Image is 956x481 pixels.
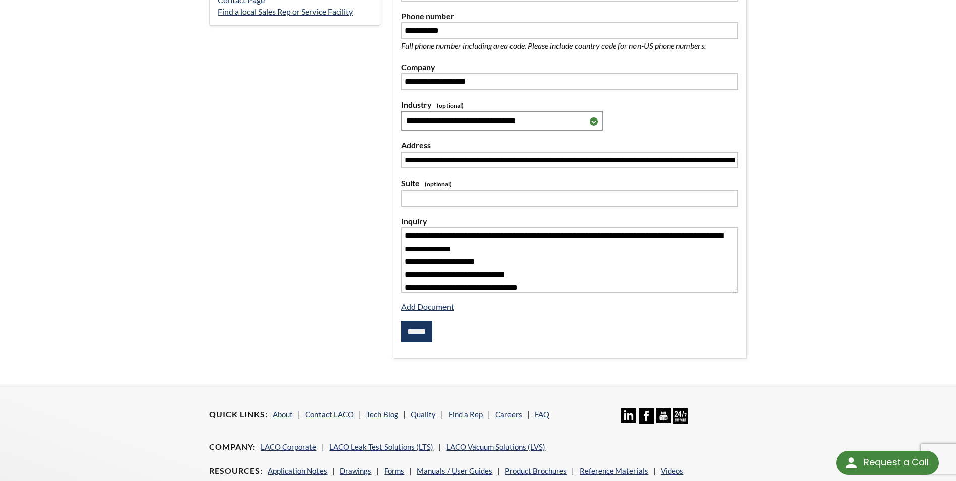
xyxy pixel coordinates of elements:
a: Application Notes [268,466,327,475]
label: Industry [401,98,738,111]
p: Full phone number including area code. Please include country code for non-US phone numbers. [401,39,738,52]
a: Find a local Sales Rep or Service Facility [218,7,353,16]
a: Forms [384,466,404,475]
a: Tech Blog [366,410,398,419]
a: Reference Materials [580,466,648,475]
a: LACO Vacuum Solutions (LVS) [446,442,545,451]
a: Videos [661,466,683,475]
label: Phone number [401,10,738,23]
a: Manuals / User Guides [417,466,492,475]
a: Contact LACO [305,410,354,419]
img: 24/7 Support Icon [673,408,688,423]
a: Product Brochures [505,466,567,475]
label: Company [401,61,738,74]
div: Request a Call [836,451,939,475]
h4: Quick Links [209,409,268,420]
a: 24/7 Support [673,416,688,425]
label: Suite [401,176,738,190]
h4: Company [209,442,256,452]
label: Address [401,139,738,152]
h4: Resources [209,466,263,476]
a: Drawings [340,466,371,475]
a: Add Document [401,302,454,311]
a: LACO Corporate [261,442,316,451]
div: Request a Call [864,451,929,474]
img: round button [843,455,859,471]
a: Find a Rep [449,410,483,419]
a: Quality [411,410,436,419]
a: About [273,410,293,419]
a: Careers [495,410,522,419]
label: Inquiry [401,215,738,228]
a: FAQ [535,410,549,419]
a: LACO Leak Test Solutions (LTS) [329,442,433,451]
